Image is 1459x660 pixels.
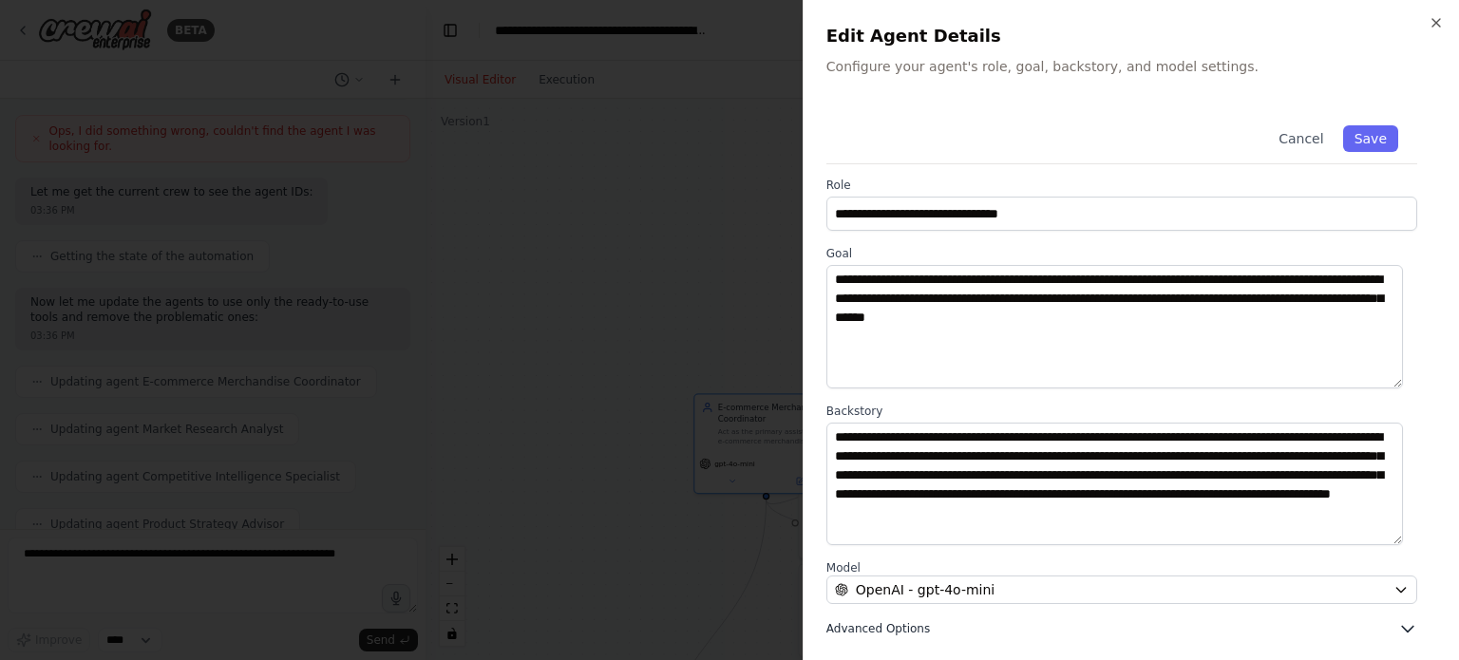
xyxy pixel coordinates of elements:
[826,621,930,636] span: Advanced Options
[826,575,1417,604] button: OpenAI - gpt-4o-mini
[826,246,1417,261] label: Goal
[826,57,1436,76] p: Configure your agent's role, goal, backstory, and model settings.
[1343,125,1398,152] button: Save
[826,404,1417,419] label: Backstory
[826,619,1417,638] button: Advanced Options
[1267,125,1335,152] button: Cancel
[826,178,1417,193] label: Role
[826,23,1436,49] h2: Edit Agent Details
[826,560,1417,575] label: Model
[856,580,995,599] span: OpenAI - gpt-4o-mini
